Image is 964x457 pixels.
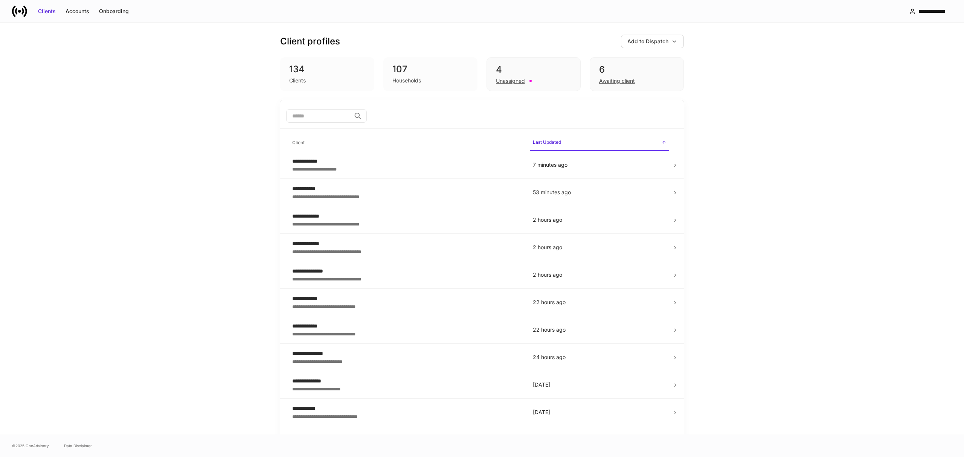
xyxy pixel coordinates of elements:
[289,77,306,84] div: Clients
[487,57,581,91] div: 4Unassigned
[533,271,666,279] p: 2 hours ago
[94,5,134,17] button: Onboarding
[61,5,94,17] button: Accounts
[38,8,56,15] div: Clients
[533,189,666,196] p: 53 minutes ago
[99,8,129,15] div: Onboarding
[66,8,89,15] div: Accounts
[496,77,525,85] div: Unassigned
[533,326,666,334] p: 22 hours ago
[33,5,61,17] button: Clients
[599,64,674,76] div: 6
[392,77,421,84] div: Households
[599,77,635,85] div: Awaiting client
[621,35,684,48] button: Add to Dispatch
[289,63,365,75] div: 134
[392,63,468,75] div: 107
[292,139,305,146] h6: Client
[533,216,666,224] p: 2 hours ago
[12,443,49,449] span: © 2025 OneAdvisory
[533,139,561,146] h6: Last Updated
[530,135,669,151] span: Last Updated
[289,135,524,151] span: Client
[627,38,668,45] div: Add to Dispatch
[64,443,92,449] a: Data Disclaimer
[533,244,666,251] p: 2 hours ago
[280,35,340,47] h3: Client profiles
[533,408,666,416] p: [DATE]
[533,161,666,169] p: 7 minutes ago
[496,64,571,76] div: 4
[533,353,666,361] p: 24 hours ago
[533,381,666,388] p: [DATE]
[533,299,666,306] p: 22 hours ago
[590,57,684,91] div: 6Awaiting client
